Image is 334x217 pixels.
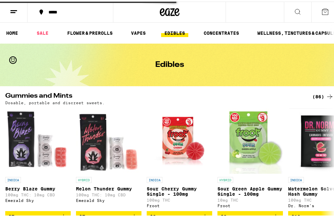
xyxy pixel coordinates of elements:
[76,197,141,201] div: Emerald Sky
[5,99,105,103] p: Dosable, portable and discreet sweets.
[76,191,141,195] p: 100mg THC: 10mg CBD
[5,185,71,190] p: Berry Blaze Gummy
[5,191,71,195] p: 100mg THC: 10mg CBD
[5,107,71,209] a: Open page for Berry Blaze Gummy from Emerald Sky
[200,28,242,35] a: CONCENTRATES
[155,59,184,67] h1: Edibles
[76,185,141,190] p: Melon Thunder Gummy
[217,107,283,172] img: Froot - Sour Green Apple Gummy Single - 100mg
[76,175,92,181] p: HYBRID
[288,175,304,181] p: INDICA
[147,196,212,201] p: 100mg THC
[3,28,21,35] a: HOME
[128,28,149,35] a: VAPES
[64,28,116,35] a: FLOWER & PREROLLS
[5,197,71,201] div: Emerald Sky
[5,91,302,99] h2: Gummies and Mints
[147,175,162,181] p: INDICA
[147,202,212,206] div: Froot
[5,175,21,181] p: INDICA
[76,107,141,209] a: Open page for Melon Thunder Gummy from Emerald Sky
[217,107,283,209] a: Open page for Sour Green Apple Gummy Single - 100mg from Froot
[161,28,188,35] a: EDIBLES
[217,202,283,206] div: Froot
[147,107,212,172] img: Froot - Sour Cherry Gummy Single - 100mg
[5,107,71,172] img: Emerald Sky - Berry Blaze Gummy
[33,28,52,35] a: SALE
[147,107,212,209] a: Open page for Sour Cherry Gummy Single - 100mg from Froot
[217,175,233,181] p: HYBRID
[147,185,212,195] p: Sour Cherry Gummy Single - 100mg
[217,185,283,195] p: Sour Green Apple Gummy Single - 100mg
[217,196,283,201] p: 10mg THC
[76,107,141,172] img: Emerald Sky - Melon Thunder Gummy
[4,5,47,10] span: Hi. Need any help?
[312,91,334,99] a: (86)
